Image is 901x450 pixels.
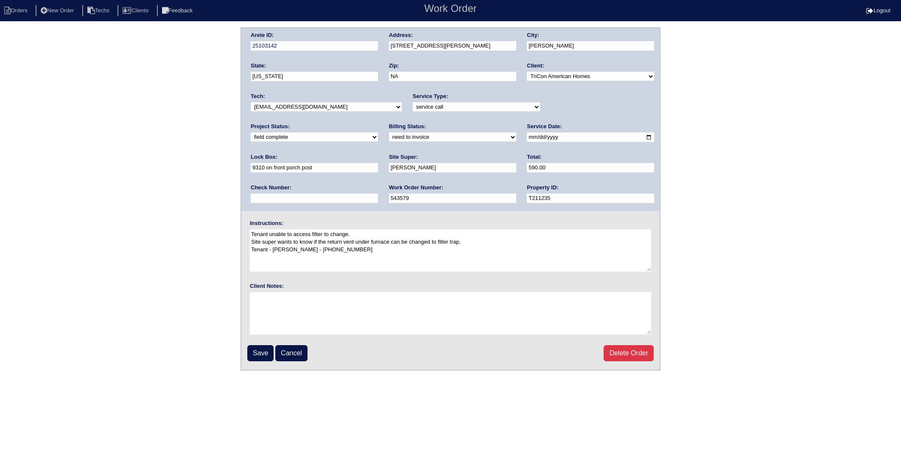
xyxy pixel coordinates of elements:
input: Save [247,345,274,361]
li: New Order [36,5,81,17]
label: Arete ID: [251,31,274,39]
label: Work Order Number: [389,184,443,191]
a: Logout [866,7,890,14]
label: Service Date: [527,123,562,130]
label: Service Type: [413,93,448,100]
label: Check Number: [251,184,291,191]
li: Feedback [157,5,199,17]
li: Clients [118,5,155,17]
a: Techs [82,7,116,14]
label: Lock Box: [251,153,277,161]
a: Clients [118,7,155,14]
label: Property ID: [527,184,558,191]
textarea: Tenant unable to access filter to change. Site super wants to know if the return vent under furna... [250,229,651,272]
a: New Order [36,7,81,14]
label: State: [251,62,266,70]
a: Delete Order [604,345,654,361]
label: Client: [527,62,544,70]
label: Site Super: [389,153,418,161]
a: Cancel [275,345,308,361]
label: Project Status: [251,123,290,130]
input: Enter a location [389,41,516,51]
label: Billing Status: [389,123,426,130]
label: Address: [389,31,413,39]
label: Tech: [251,93,265,100]
label: Instructions: [250,219,283,227]
label: Total: [527,153,541,161]
label: Zip: [389,62,399,70]
label: City: [527,31,539,39]
li: Techs [82,5,116,17]
label: Client Notes: [250,282,284,290]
